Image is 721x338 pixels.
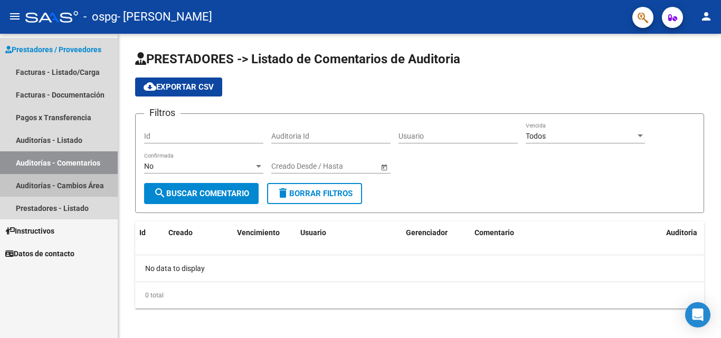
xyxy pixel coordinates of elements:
datatable-header-cell: Vencimiento [233,221,296,244]
span: Borrar Filtros [277,189,353,198]
div: 0 total [135,282,704,308]
span: No [144,162,154,170]
input: End date [313,162,365,171]
datatable-header-cell: Gerenciador [402,221,470,244]
datatable-header-cell: Comentario [470,221,662,244]
mat-icon: menu [8,10,21,23]
span: Usuario [300,228,326,237]
datatable-header-cell: Auditoria [662,221,704,244]
span: - ospg [83,5,117,28]
span: Datos de contacto [5,248,74,259]
button: Borrar Filtros [267,183,362,204]
span: Instructivos [5,225,54,237]
button: Exportar CSV [135,78,222,96]
mat-icon: cloud_download [144,80,156,93]
div: Open Intercom Messenger [685,302,710,327]
mat-icon: person [700,10,713,23]
span: Gerenciador [406,228,448,237]
datatable-header-cell: Usuario [296,221,402,244]
span: Comentario [475,228,514,237]
span: - [PERSON_NAME] [117,5,212,28]
datatable-header-cell: Id [135,221,164,244]
button: Open calendar [378,161,390,172]
span: Creado [168,228,193,237]
h3: Filtros [144,105,181,120]
div: No data to display [135,255,704,282]
input: Start date [271,162,304,171]
span: Exportar CSV [144,82,214,92]
span: Buscar Comentario [154,189,249,198]
span: Prestadores / Proveedores [5,44,101,55]
span: Vencimiento [237,228,280,237]
datatable-header-cell: Creado [164,221,233,244]
mat-icon: search [154,187,166,199]
span: Id [139,228,146,237]
span: Todos [526,132,546,140]
mat-icon: delete [277,187,289,199]
span: PRESTADORES -> Listado de Comentarios de Auditoria [135,52,460,66]
button: Buscar Comentario [144,183,259,204]
span: Auditoria [666,228,697,237]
